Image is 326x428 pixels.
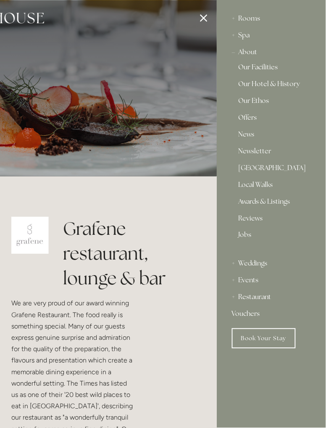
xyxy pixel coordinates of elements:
a: Awards & Listings [239,198,304,208]
div: Rooms [232,10,311,27]
a: Newsletter [239,148,304,158]
div: Events [232,272,311,289]
div: Restaurant [232,289,311,306]
div: Weddings [232,255,311,272]
div: About [232,44,311,60]
a: Our Facilities [239,64,304,74]
a: News [239,131,304,141]
a: Vouchers [232,306,311,323]
a: Reviews [239,215,304,225]
div: Spa [232,27,311,44]
a: Jobs [239,232,304,245]
a: Our Hotel & History [239,81,304,91]
a: Book Your Stay [232,328,296,349]
a: Local Walks [239,181,304,192]
a: Our Ethos [239,97,304,108]
a: Offers [239,114,304,124]
a: [GEOGRAPHIC_DATA] [239,165,304,175]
